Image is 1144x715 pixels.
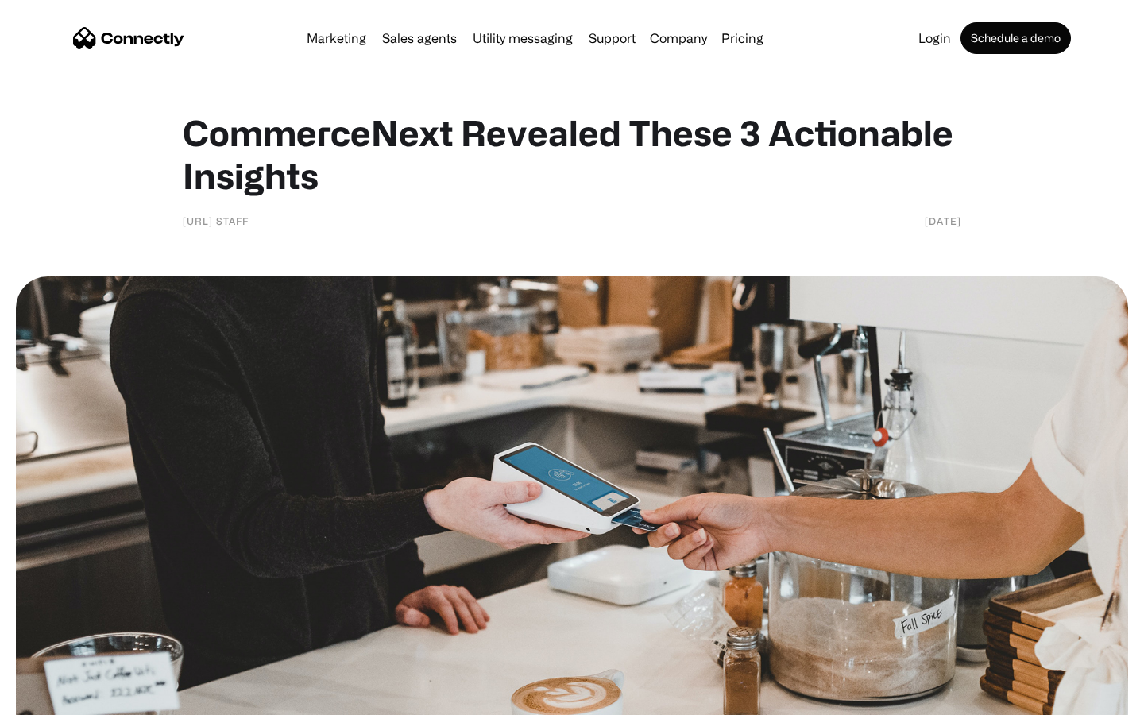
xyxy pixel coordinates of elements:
[16,687,95,709] aside: Language selected: English
[376,32,463,44] a: Sales agents
[300,32,373,44] a: Marketing
[582,32,642,44] a: Support
[650,27,707,49] div: Company
[466,32,579,44] a: Utility messaging
[183,213,249,229] div: [URL] Staff
[183,111,961,197] h1: CommerceNext Revealed These 3 Actionable Insights
[960,22,1071,54] a: Schedule a demo
[715,32,770,44] a: Pricing
[32,687,95,709] ul: Language list
[925,213,961,229] div: [DATE]
[912,32,957,44] a: Login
